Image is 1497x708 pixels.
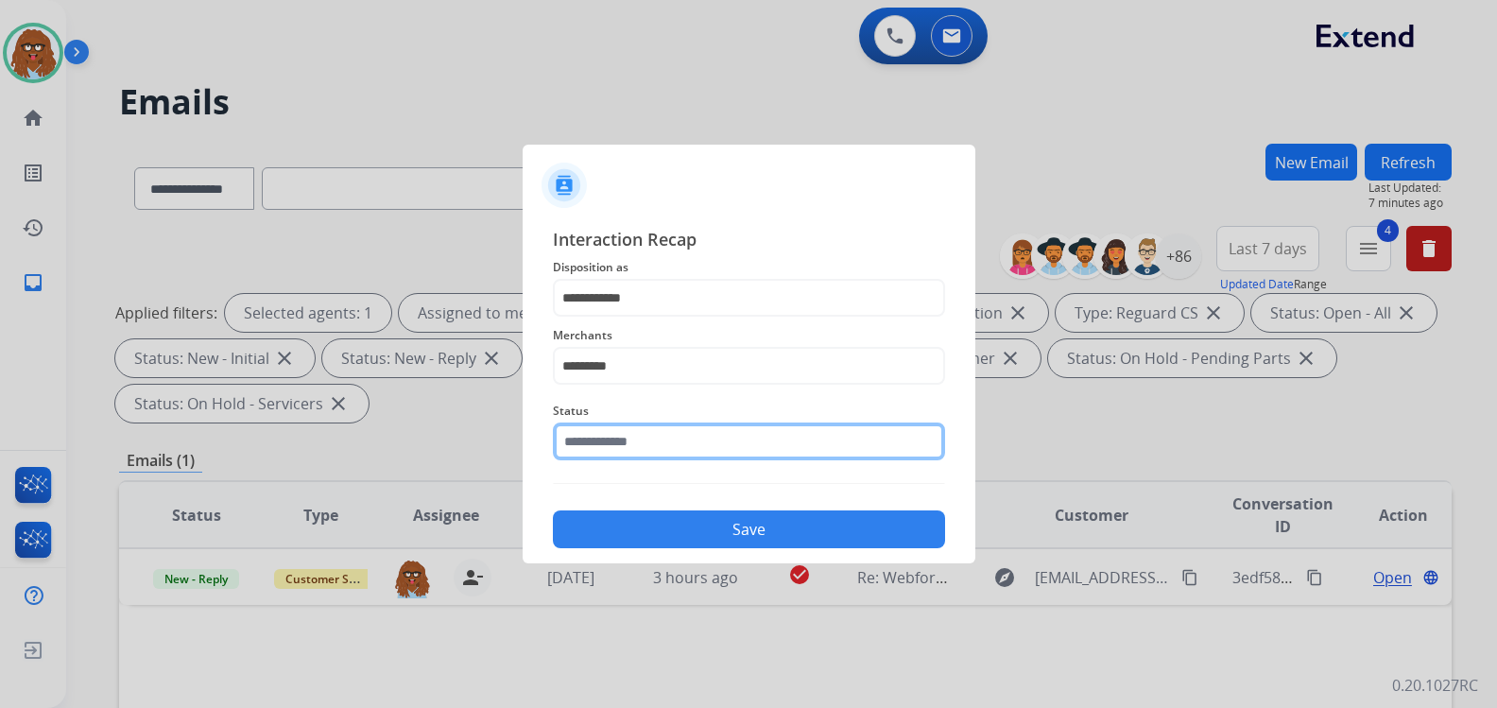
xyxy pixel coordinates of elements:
[1392,674,1478,697] p: 0.20.1027RC
[553,400,945,423] span: Status
[553,324,945,347] span: Merchants
[553,226,945,256] span: Interaction Recap
[553,483,945,484] img: contact-recap-line.svg
[553,256,945,279] span: Disposition as
[553,510,945,548] button: Save
[542,163,587,208] img: contactIcon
